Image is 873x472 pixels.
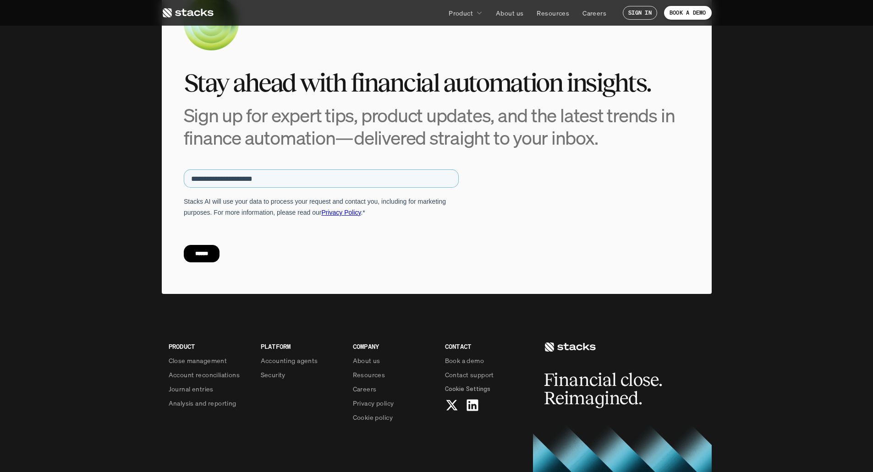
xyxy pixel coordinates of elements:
p: BOOK A DEMO [670,10,706,16]
p: Close management [169,356,227,365]
a: About us [353,356,434,365]
p: Book a demo [445,356,484,365]
p: COMPANY [353,342,434,351]
p: Analysis and reporting [169,398,236,408]
a: Close management [169,356,250,365]
a: About us [490,5,529,21]
a: Careers [577,5,612,21]
p: Accounting agents [261,356,318,365]
p: Contact support [445,370,494,380]
p: Resources [353,370,385,380]
p: Product [449,8,473,18]
a: Privacy policy [353,398,434,408]
h3: Sign up for expert tips, product updates, and the latest trends in finance automation—delivered s... [184,104,690,149]
a: Cookie policy [353,412,434,422]
a: Account reconciliations [169,370,250,380]
p: About us [496,8,523,18]
a: Resources [531,5,575,21]
p: CONTACT [445,342,526,351]
p: Privacy policy [353,398,394,408]
p: PLATFORM [261,342,342,351]
a: Contact support [445,370,526,380]
a: Careers [353,384,434,394]
p: Cookie policy [353,412,393,422]
p: Careers [582,8,606,18]
p: Journal entries [169,384,214,394]
p: SIGN IN [628,10,652,16]
a: SIGN IN [623,6,657,20]
h2: Stay ahead with financial automation insights. [184,69,690,97]
p: Security [261,370,286,380]
a: Security [261,370,342,380]
a: Journal entries [169,384,250,394]
p: PRODUCT [169,342,250,351]
a: Accounting agents [261,356,342,365]
p: Account reconciliations [169,370,240,380]
p: Resources [537,8,569,18]
a: Resources [353,370,434,380]
a: Analysis and reporting [169,398,250,408]
a: BOOK A DEMO [664,6,712,20]
h2: Financial close. Reimagined. [544,371,681,407]
p: Careers [353,384,377,394]
p: About us [353,356,380,365]
iframe: Form 2 [184,168,459,278]
a: Book a demo [445,356,526,365]
button: Cookie Trigger [445,384,490,394]
span: Cookie Settings [445,384,490,394]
